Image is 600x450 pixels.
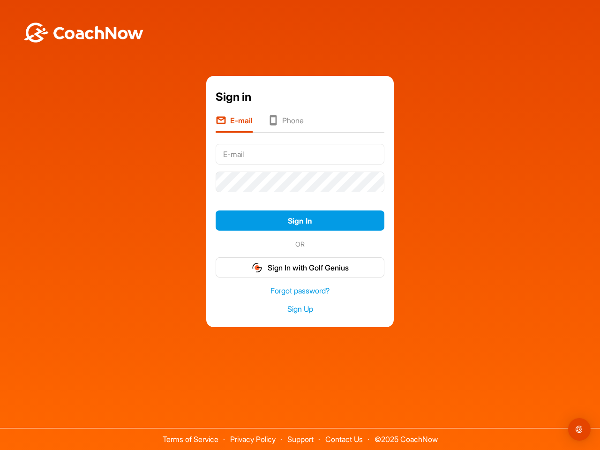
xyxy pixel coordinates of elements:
li: Phone [268,115,304,133]
li: E-mail [216,115,253,133]
span: OR [291,239,309,249]
a: Forgot password? [216,285,384,296]
input: E-mail [216,144,384,165]
a: Contact Us [325,435,363,444]
button: Sign In with Golf Genius [216,257,384,277]
a: Support [287,435,314,444]
img: gg_logo [251,262,263,273]
img: BwLJSsUCoWCh5upNqxVrqldRgqLPVwmV24tXu5FoVAoFEpwwqQ3VIfuoInZCoVCoTD4vwADAC3ZFMkVEQFDAAAAAElFTkSuQmCC [22,22,144,43]
div: Sign in [216,89,384,105]
a: Terms of Service [163,435,218,444]
a: Privacy Policy [230,435,276,444]
button: Sign In [216,210,384,231]
span: © 2025 CoachNow [370,428,442,443]
a: Sign Up [216,304,384,315]
div: Open Intercom Messenger [568,418,591,441]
